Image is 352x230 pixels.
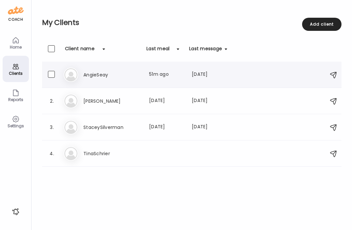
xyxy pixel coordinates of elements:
[146,45,169,56] div: Last meal
[83,150,141,157] h3: TinaSchrier
[149,123,184,131] div: [DATE]
[4,45,28,49] div: Home
[192,123,227,131] div: [DATE]
[83,123,141,131] h3: StaceySilverman
[192,97,227,105] div: [DATE]
[4,124,28,128] div: Settings
[48,123,56,131] div: 3.
[48,97,56,105] div: 2.
[192,71,227,79] div: [DATE]
[83,71,141,79] h3: AngieSeay
[189,45,222,56] div: Last message
[4,71,28,75] div: Clients
[8,5,24,16] img: ate
[83,97,141,105] h3: [PERSON_NAME]
[42,18,341,28] h2: My Clients
[48,150,56,157] div: 4.
[149,97,184,105] div: [DATE]
[302,18,341,31] div: Add client
[4,97,28,102] div: Reports
[149,71,184,79] div: 51m ago
[65,45,95,56] div: Client name
[8,17,23,22] div: coach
